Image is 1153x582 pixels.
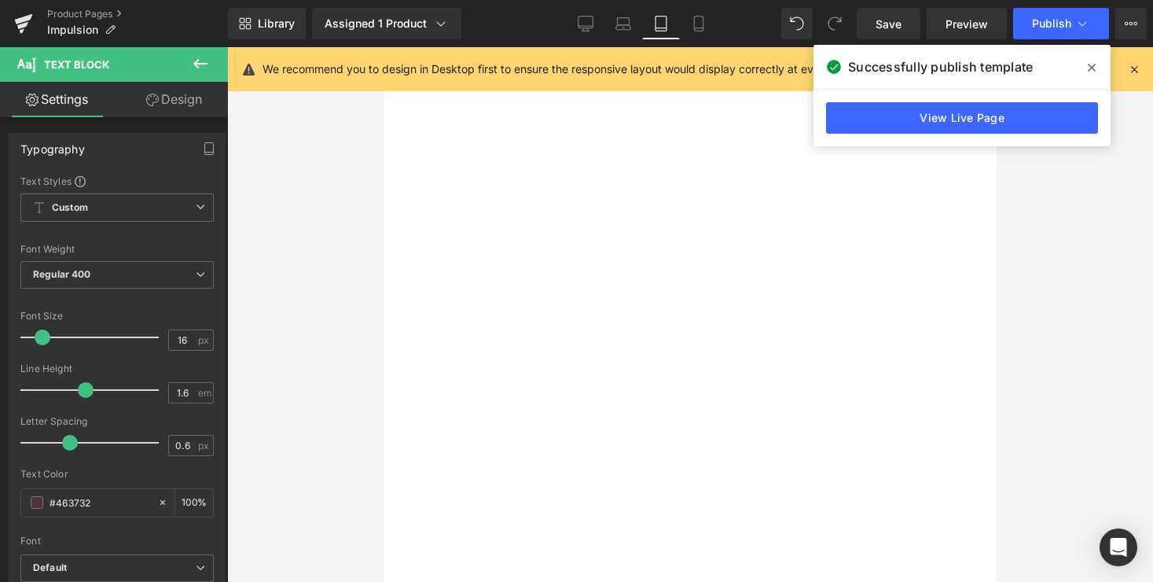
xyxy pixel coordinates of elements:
[781,8,813,39] button: Undo
[819,8,850,39] button: Redo
[44,58,109,71] span: Text Block
[946,16,988,32] span: Preview
[198,440,211,451] span: px
[198,388,211,398] span: em
[20,175,214,187] div: Text Styles
[1032,17,1071,30] span: Publish
[258,17,295,31] span: Library
[263,61,982,78] p: We recommend you to design in Desktop first to ensure the responsive layout would display correct...
[642,8,680,39] a: Tablet
[848,57,1033,76] span: Successfully publish template
[20,469,214,480] div: Text Color
[47,8,228,20] a: Product Pages
[1115,8,1147,39] button: More
[175,489,213,517] div: %
[604,8,642,39] a: Laptop
[1013,8,1109,39] button: Publish
[325,16,449,31] div: Assigned 1 Product
[680,8,718,39] a: Mobile
[20,134,85,156] div: Typography
[52,201,88,215] b: Custom
[826,102,1098,134] a: View Live Page
[228,8,306,39] a: New Library
[567,8,604,39] a: Desktop
[927,8,1007,39] a: Preview
[33,268,91,280] b: Regular 400
[20,536,214,547] div: Font
[20,363,214,374] div: Line Height
[20,244,214,255] div: Font Weight
[33,562,67,575] i: Default
[50,494,150,511] input: Color
[47,24,98,36] span: Impulsion
[198,335,211,345] span: px
[117,82,231,117] a: Design
[20,416,214,427] div: Letter Spacing
[20,311,214,322] div: Font Size
[1100,529,1137,566] div: Open Intercom Messenger
[876,16,901,32] span: Save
